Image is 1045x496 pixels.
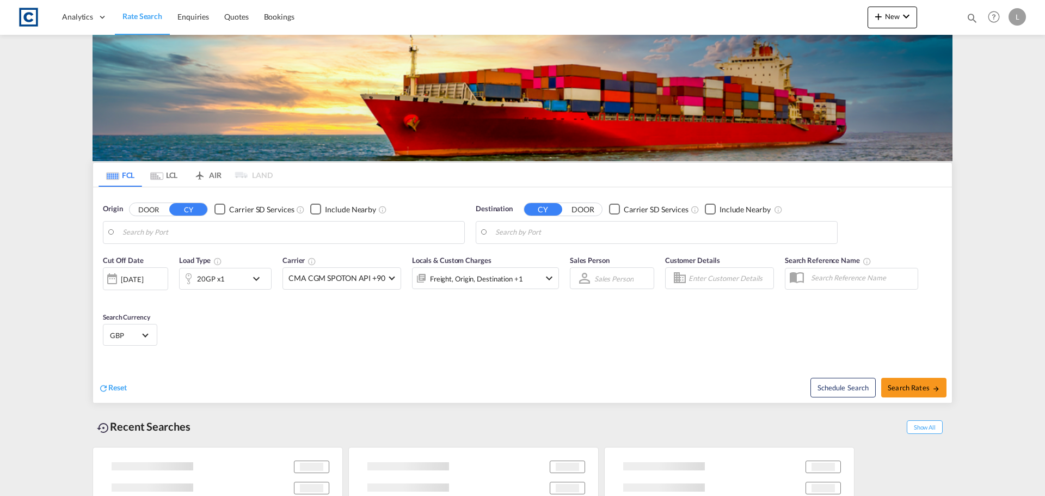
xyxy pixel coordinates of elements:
md-icon: icon-arrow-right [932,385,940,393]
div: Carrier SD Services [229,204,294,215]
span: Load Type [179,256,222,265]
div: Include Nearby [720,204,771,215]
md-checkbox: Checkbox No Ink [705,204,771,215]
button: icon-plus 400-fgNewicon-chevron-down [868,7,917,28]
span: Carrier [282,256,316,265]
span: CMA CGM SPOTON API +90 [288,273,385,284]
md-icon: icon-chevron-down [543,272,556,285]
md-checkbox: Checkbox No Ink [214,204,294,215]
span: GBP [110,330,140,340]
span: Sales Person [570,256,610,265]
span: Search Currency [103,313,150,321]
button: Search Ratesicon-arrow-right [881,378,946,397]
span: Search Rates [888,383,940,392]
md-icon: Unchecked: Search for CY (Container Yard) services for all selected carriers.Checked : Search for... [691,205,699,214]
md-icon: Unchecked: Ignores neighbouring ports when fetching rates.Checked : Includes neighbouring ports w... [378,205,387,214]
input: Search by Port [495,224,832,241]
input: Search Reference Name [806,270,918,286]
button: CY [524,203,562,216]
span: Reset [108,383,127,392]
span: Search Reference Name [785,256,871,265]
md-checkbox: Checkbox No Ink [609,204,689,215]
span: Destination [476,204,513,215]
span: Origin [103,204,122,215]
span: Cut Off Date [103,256,144,265]
button: DOOR [564,203,602,216]
md-icon: Unchecked: Search for CY (Container Yard) services for all selected carriers.Checked : Search for... [296,205,305,214]
div: Carrier SD Services [624,204,689,215]
div: 20GP x1icon-chevron-down [179,268,272,290]
md-icon: icon-information-outline [213,257,222,266]
span: New [872,12,913,21]
div: icon-refreshReset [99,382,127,394]
md-icon: icon-chevron-down [900,10,913,23]
md-icon: icon-magnify [966,12,978,24]
input: Search by Port [122,224,459,241]
span: Quotes [224,12,248,21]
md-icon: icon-backup-restore [97,421,110,434]
div: Recent Searches [93,414,195,439]
md-icon: The selected Trucker/Carrierwill be displayed in the rate results If the rates are from another f... [308,257,316,266]
md-select: Sales Person [593,271,635,286]
img: LCL+%26+FCL+BACKGROUND.png [93,35,952,161]
div: icon-magnify [966,12,978,28]
button: DOOR [130,203,168,216]
md-datepicker: Select [103,289,111,304]
md-icon: Unchecked: Ignores neighbouring ports when fetching rates.Checked : Includes neighbouring ports w... [774,205,783,214]
md-select: Select Currency: £ GBPUnited Kingdom Pound [109,327,151,343]
div: Include Nearby [325,204,376,215]
div: Freight Origin Destination Factory Stuffing [430,271,523,286]
span: Help [985,8,1003,26]
div: 20GP x1 [197,271,225,286]
img: 1fdb9190129311efbfaf67cbb4249bed.jpeg [16,5,41,29]
md-tab-item: AIR [186,163,229,187]
md-tab-item: LCL [142,163,186,187]
div: Origin DOOR CY Checkbox No InkUnchecked: Search for CY (Container Yard) services for all selected... [93,187,952,403]
span: Customer Details [665,256,720,265]
md-icon: Your search will be saved by the below given name [863,257,871,266]
button: CY [169,203,207,216]
md-tab-item: FCL [99,163,142,187]
md-checkbox: Checkbox No Ink [310,204,376,215]
div: [DATE] [121,274,143,284]
md-icon: icon-refresh [99,383,108,393]
span: Show All [907,420,943,434]
input: Enter Customer Details [689,270,770,286]
md-pagination-wrapper: Use the left and right arrow keys to navigate between tabs [99,163,273,187]
span: Bookings [264,12,294,21]
span: Analytics [62,11,93,22]
div: L [1009,8,1026,26]
button: Note: By default Schedule search will only considerorigin ports, destination ports and cut off da... [810,378,876,397]
div: [DATE] [103,267,168,290]
md-icon: icon-chevron-down [250,272,268,285]
md-icon: icon-plus 400-fg [872,10,885,23]
span: Rate Search [122,11,162,21]
span: Locals & Custom Charges [412,256,491,265]
div: Help [985,8,1009,27]
div: Freight Origin Destination Factory Stuffingicon-chevron-down [412,267,559,289]
span: Enquiries [177,12,209,21]
md-icon: icon-airplane [193,169,206,177]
